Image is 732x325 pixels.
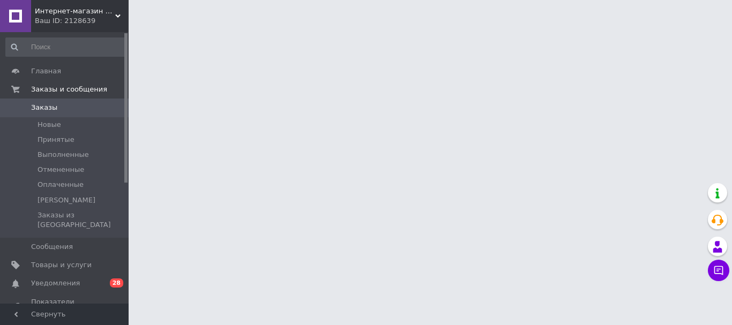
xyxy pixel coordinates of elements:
[35,6,115,16] span: Интернет-магазин ветеринарных препаратов «33 Коровы»
[38,210,125,230] span: Заказы из [GEOGRAPHIC_DATA]
[31,85,107,94] span: Заказы и сообщения
[38,165,84,175] span: Отмененные
[31,297,99,316] span: Показатели работы компании
[5,37,126,57] input: Поиск
[31,66,61,76] span: Главная
[31,242,73,252] span: Сообщения
[110,278,123,288] span: 28
[38,120,61,130] span: Новые
[38,150,89,160] span: Выполненные
[38,180,84,190] span: Оплаченные
[31,103,57,112] span: Заказы
[31,260,92,270] span: Товары и услуги
[31,278,80,288] span: Уведомления
[38,195,95,205] span: [PERSON_NAME]
[38,135,74,145] span: Принятые
[708,260,729,281] button: Чат с покупателем
[35,16,129,26] div: Ваш ID: 2128639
